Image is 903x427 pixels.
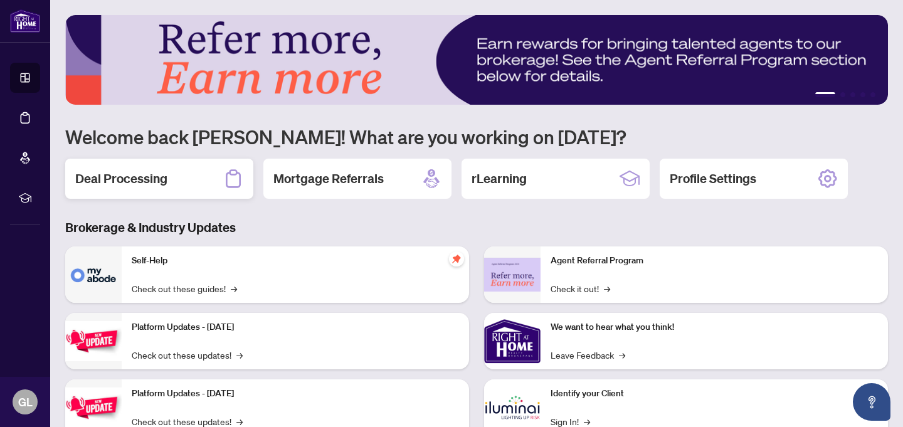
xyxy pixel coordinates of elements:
span: → [236,348,243,362]
h2: Profile Settings [670,170,756,187]
img: Self-Help [65,246,122,303]
span: GL [18,393,33,411]
img: Agent Referral Program [484,258,541,292]
button: 1 [815,92,835,97]
span: → [619,348,625,362]
p: Platform Updates - [DATE] [132,387,459,401]
h2: Deal Processing [75,170,167,187]
img: Platform Updates - July 21, 2025 [65,321,122,361]
span: pushpin [449,251,464,266]
a: Check it out!→ [551,282,610,295]
button: 3 [850,92,855,97]
button: 2 [840,92,845,97]
button: 5 [870,92,875,97]
img: Platform Updates - July 8, 2025 [65,387,122,427]
span: → [231,282,237,295]
h3: Brokerage & Industry Updates [65,219,888,236]
button: 4 [860,92,865,97]
p: Platform Updates - [DATE] [132,320,459,334]
img: Slide 0 [65,15,888,105]
img: We want to hear what you think! [484,313,541,369]
p: Self-Help [132,254,459,268]
span: → [604,282,610,295]
a: Check out these guides!→ [132,282,237,295]
button: Open asap [853,383,890,421]
h1: Welcome back [PERSON_NAME]! What are you working on [DATE]? [65,125,888,149]
a: Check out these updates!→ [132,348,243,362]
a: Leave Feedback→ [551,348,625,362]
h2: rLearning [472,170,527,187]
h2: Mortgage Referrals [273,170,384,187]
img: logo [10,9,40,33]
p: Identify your Client [551,387,878,401]
p: Agent Referral Program [551,254,878,268]
p: We want to hear what you think! [551,320,878,334]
